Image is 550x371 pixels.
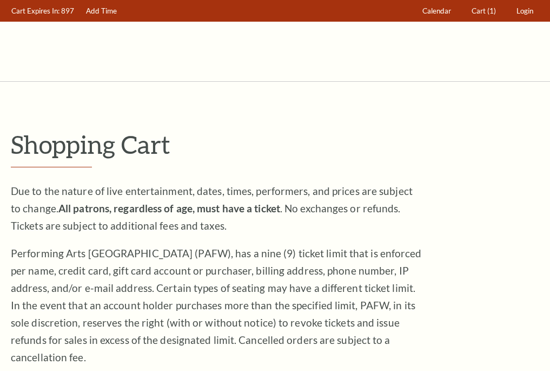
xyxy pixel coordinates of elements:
[81,1,122,22] a: Add Time
[11,185,413,232] span: Due to the nature of live entertainment, dates, times, performers, and prices are subject to chan...
[422,6,451,15] span: Calendar
[516,6,533,15] span: Login
[418,1,456,22] a: Calendar
[467,1,501,22] a: Cart (1)
[512,1,539,22] a: Login
[487,6,496,15] span: (1)
[11,131,539,158] p: Shopping Cart
[11,245,422,366] p: Performing Arts [GEOGRAPHIC_DATA] (PAFW), has a nine (9) ticket limit that is enforced per name, ...
[61,6,74,15] span: 897
[472,6,486,15] span: Cart
[11,6,59,15] span: Cart Expires In:
[58,202,280,214] strong: All patrons, regardless of age, must have a ticket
